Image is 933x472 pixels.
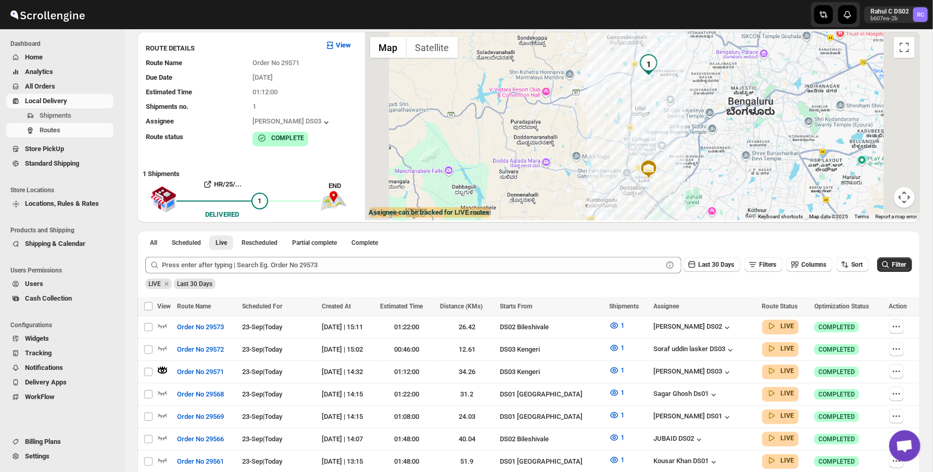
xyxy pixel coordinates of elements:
span: Users [25,280,43,288]
span: 01:12:00 [253,88,278,96]
span: Dashboard [10,40,118,48]
span: COMPLETED [818,390,855,399]
span: COMPLETED [818,323,855,331]
b: LIVE [781,345,795,352]
p: Rahul C DS02 [871,7,909,16]
span: Order No 29571 [253,59,299,67]
div: 01:48:00 [380,456,434,467]
b: LIVE [781,390,795,397]
span: Live [216,239,227,247]
div: Open chat [889,430,921,462]
div: DS02 Bileshivale [500,434,603,444]
div: DS03 Kengeri [500,344,603,355]
span: Action [889,303,907,310]
span: Order No 29572 [177,344,224,355]
button: Order No 29568 [171,386,230,403]
b: 1 Shipments [137,165,180,178]
div: 12.61 [440,344,494,355]
span: 1 [258,197,261,205]
b: COMPLETE [271,134,304,142]
span: Shipments [40,111,71,119]
button: COMPLETE [257,133,304,143]
span: Rescheduled [242,239,278,247]
button: Cash Collection [6,291,114,306]
span: 23-Sep | Today [242,435,282,443]
button: Widgets [6,331,114,346]
span: Delivery Apps [25,378,67,386]
button: LIVE [766,343,795,354]
span: COMPLETED [818,368,855,376]
span: Locations, Rules & Rates [25,200,99,207]
div: 40.04 [440,434,494,444]
span: Route status [146,133,183,141]
span: Optimization Status [814,303,869,310]
span: Rahul C DS02 [913,7,928,22]
div: 31.2 [440,389,494,400]
span: Shipments no. [146,103,188,110]
span: Filters [759,261,776,268]
button: Filters [745,257,783,272]
span: Route Name [146,59,182,67]
button: Show street map [370,37,407,58]
button: Shipments [6,108,114,123]
span: 1 [621,456,624,464]
span: All [150,239,157,247]
div: [DATE] | 15:02 [322,344,374,355]
button: Routes [6,123,114,138]
span: Filter [892,261,906,268]
span: Last 30 Days [177,280,212,288]
button: Tracking [6,346,114,361]
span: Complete [351,239,378,247]
span: 23-Sep | Today [242,323,282,331]
span: Local Delivery [25,97,67,105]
span: 23-Sep | Today [242,368,282,376]
span: Distance (KMs) [440,303,483,310]
span: Order No 29573 [177,322,224,332]
button: 1 [603,452,631,468]
b: LIVE [781,434,795,442]
span: Sort [851,261,863,268]
span: WorkFlow [25,393,55,401]
a: Open this area in Google Maps (opens a new window) [368,207,402,220]
div: 26.42 [440,322,494,332]
span: Created At [322,303,351,310]
span: COMPLETED [818,345,855,354]
button: LIVE [766,455,795,466]
div: [DATE] | 14:32 [322,367,374,377]
text: RC [917,11,924,18]
div: 01:22:00 [380,322,434,332]
button: Sagar Ghosh Ds01 [653,390,719,400]
img: shop.svg [150,179,176,220]
span: Columns [801,261,826,268]
button: Order No 29572 [171,341,230,358]
button: Home [6,50,114,65]
button: Analytics [6,65,114,79]
button: Toggle fullscreen view [894,37,915,58]
span: Users Permissions [10,266,118,275]
span: Notifications [25,364,63,371]
span: Estimated Time [380,303,423,310]
span: Due Date [146,73,172,81]
span: Shipping & Calendar [25,240,85,247]
button: Remove LIVE [162,279,171,289]
button: Delivery Apps [6,375,114,390]
span: Order No 29561 [177,456,224,467]
span: Order No 29566 [177,434,224,444]
button: LIVE [766,366,795,376]
button: Keyboard shortcuts [758,213,803,220]
span: Configurations [10,321,118,329]
div: 01:22:00 [380,389,434,400]
div: DS01 [GEOGRAPHIC_DATA] [500,456,603,467]
div: 01:08:00 [380,412,434,422]
span: Starts From [500,303,533,310]
button: View [319,37,358,54]
div: [PERSON_NAME] DS01 [653,412,733,423]
span: Store PickUp [25,145,64,153]
img: Google [368,207,402,220]
a: Terms (opens in new tab) [854,214,869,219]
button: LIVE [766,321,795,331]
span: 23-Sep | Today [242,413,282,420]
button: Locations, Rules & Rates [6,196,114,211]
button: LIVE [766,388,795,399]
span: Products and Shipping [10,226,118,234]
